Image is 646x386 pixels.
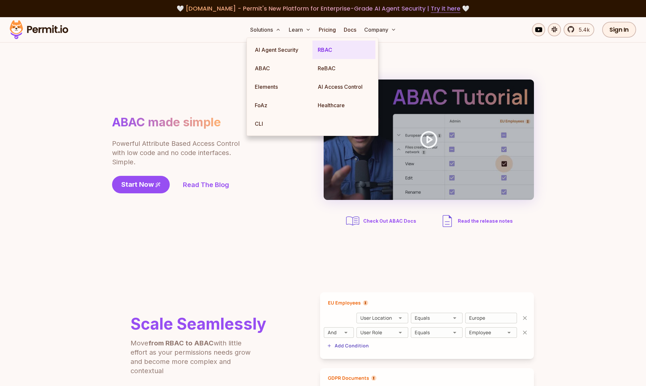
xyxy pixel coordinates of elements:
img: Permit logo [7,18,71,41]
a: Sign In [602,22,636,38]
a: Start Now [112,176,170,193]
img: abac docs [345,213,361,229]
a: RBAC [312,41,375,59]
a: Pricing [316,23,338,36]
h2: Scale Seamlessly [131,316,266,332]
img: description [439,213,455,229]
div: 🤍 🤍 [16,4,630,13]
button: Company [362,23,399,36]
span: Check Out ABAC Docs [363,218,416,224]
a: Check Out ABAC Docs [345,213,418,229]
h1: ABAC made simple [112,115,221,130]
a: Elements [250,78,312,96]
a: FoAz [250,96,312,114]
span: Start Now [121,180,154,189]
a: Docs [341,23,359,36]
p: Powerful Attribute Based Access Control with low code and no code interfaces. Simple. [112,139,241,167]
a: 5.4k [564,23,594,36]
a: Try it here [431,4,460,13]
a: ReBAC [312,59,375,78]
a: Read the release notes [439,213,513,229]
a: CLI [250,114,312,133]
a: AI Access Control [312,78,375,96]
button: Solutions [248,23,283,36]
a: ABAC [250,59,312,78]
b: from RBAC to ABAC [148,339,214,347]
a: Read The Blog [183,180,229,189]
span: [DOMAIN_NAME] - Permit's New Platform for Enterprise-Grade AI Agent Security | [186,4,460,13]
a: AI Agent Security [250,41,312,59]
span: 5.4k [575,26,590,34]
p: Move with little effort as your permissions needs grow and become more complex and contextual [131,338,259,375]
span: Read the release notes [458,218,513,224]
button: Learn [286,23,313,36]
a: Healthcare [312,96,375,114]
